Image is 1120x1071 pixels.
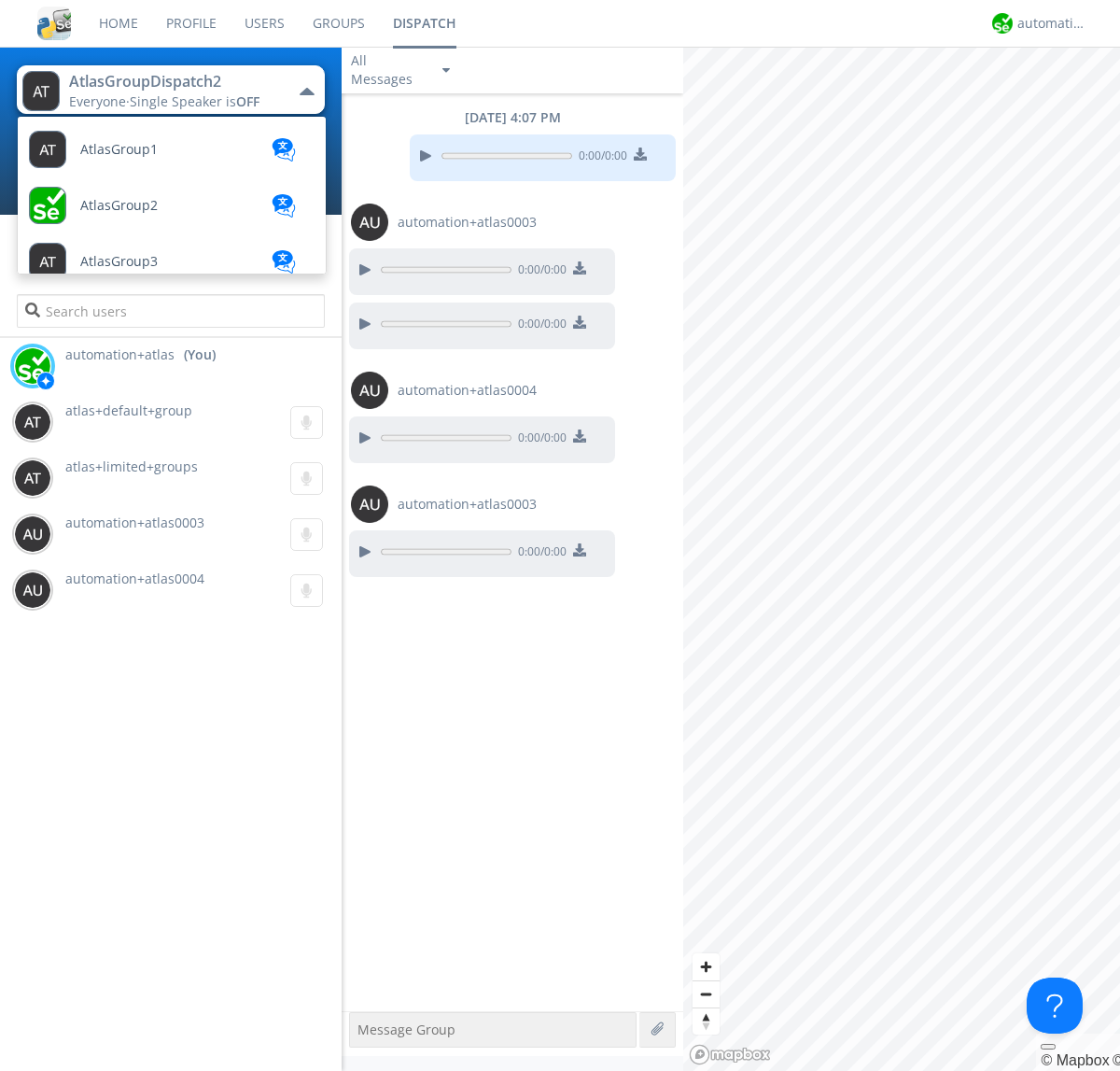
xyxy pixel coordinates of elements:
[693,980,720,1008] button: Zoom out
[14,571,51,609] img: 373638.png
[69,92,279,111] div: Everyone ·
[689,1044,771,1065] a: Mapbox logo
[351,204,388,241] img: 373638.png
[130,92,259,110] span: Single Speaker is
[511,543,567,564] span: 0:00 / 0:00
[511,430,567,450] span: 0:00 / 0:00
[398,213,537,232] span: automation+atlas0003
[270,138,298,162] img: translation-blue.svg
[65,458,198,475] span: atlas+limited+groups
[634,148,647,161] img: download media button
[14,347,51,385] img: d2d01cd9b4174d08988066c6d424eccd
[342,108,683,127] div: [DATE] 4:07 PM
[65,514,204,531] span: automation+atlas0003
[442,68,450,73] img: caret-down-sm.svg
[992,13,1013,34] img: d2d01cd9b4174d08988066c6d424eccd
[573,430,586,443] img: download media button
[17,116,327,275] ul: AtlasGroupDispatch2Everyone·Single Speaker isOFF
[69,71,279,92] div: AtlasGroupDispatch2
[693,953,720,980] button: Zoom in
[572,148,627,168] span: 0:00 / 0:00
[351,51,426,89] div: All Messages
[1041,1044,1056,1050] button: Toggle attribution
[65,402,192,419] span: atlas+default+group
[398,381,537,400] span: automation+atlas0004
[22,71,60,111] img: 373638.png
[37,7,71,40] img: cddb5a64eb264b2086981ab96f4c1ba7
[573,261,586,275] img: download media button
[80,199,158,213] span: AtlasGroup2
[693,1008,720,1035] span: Reset bearing to north
[693,981,720,1008] span: Zoom out
[270,194,298,218] img: translation-blue.svg
[80,255,158,269] span: AtlasGroup3
[17,294,324,328] input: Search users
[351,372,388,409] img: 373638.png
[1041,1052,1109,1068] a: Mapbox
[65,345,175,364] span: automation+atlas
[511,261,567,282] span: 0:00 / 0:00
[573,316,586,329] img: download media button
[573,543,586,557] img: download media button
[398,495,537,514] span: automation+atlas0003
[14,403,51,441] img: 373638.png
[236,92,259,110] span: OFF
[184,345,216,364] div: (You)
[1027,978,1083,1034] iframe: Toggle Customer Support
[80,143,158,157] span: AtlasGroup1
[1017,14,1087,33] div: automation+atlas
[351,486,388,523] img: 373638.png
[65,570,204,587] span: automation+atlas0004
[270,250,298,274] img: translation-blue.svg
[14,515,51,553] img: 373638.png
[693,1008,720,1035] button: Reset bearing to north
[14,459,51,497] img: 373638.png
[511,316,567,336] span: 0:00 / 0:00
[17,65,324,114] button: AtlasGroupDispatch2Everyone·Single Speaker isOFF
